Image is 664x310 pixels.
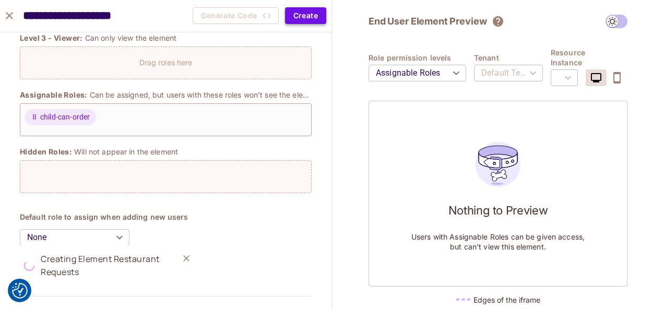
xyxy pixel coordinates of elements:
[20,212,312,222] h4: Default role to assign when adding new users
[20,90,88,100] span: Assignable Roles:
[74,147,178,157] p: Will not appear in the element
[12,283,28,299] button: Consent Preferences
[20,223,129,252] div: None
[139,57,193,67] p: Drag roles here
[20,33,83,43] span: Level 3 - Viewer:
[85,33,176,43] p: Can only view the element
[20,147,72,157] span: Hidden Roles:
[369,15,487,28] h2: End User Element Preview
[448,202,548,218] h1: Nothing to Preview
[407,232,589,252] p: Users with Assignable Roles can be given access, but can’t view this element.
[551,47,586,67] h4: Resource Instance
[179,251,194,266] button: Close
[369,53,474,63] h4: Role permission levels
[473,295,540,305] h5: Edges of the iframe
[285,7,326,24] button: Create
[41,253,170,279] div: Creating Element Restaurant Requests
[474,58,543,88] div: Default Tenant
[90,90,312,100] p: Can be assigned, but users with these roles won’t see the element
[12,283,28,299] img: Revisit consent button
[369,58,466,88] div: Assignable Roles
[193,7,279,24] button: Generate Code
[474,53,551,63] h4: Tenant
[193,7,279,24] span: Create the element to generate code
[40,112,90,123] span: child-can-order
[470,136,526,193] img: users_preview_empty_state
[492,15,504,28] svg: The element will only show tenant specific content. No user information will be visible across te...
